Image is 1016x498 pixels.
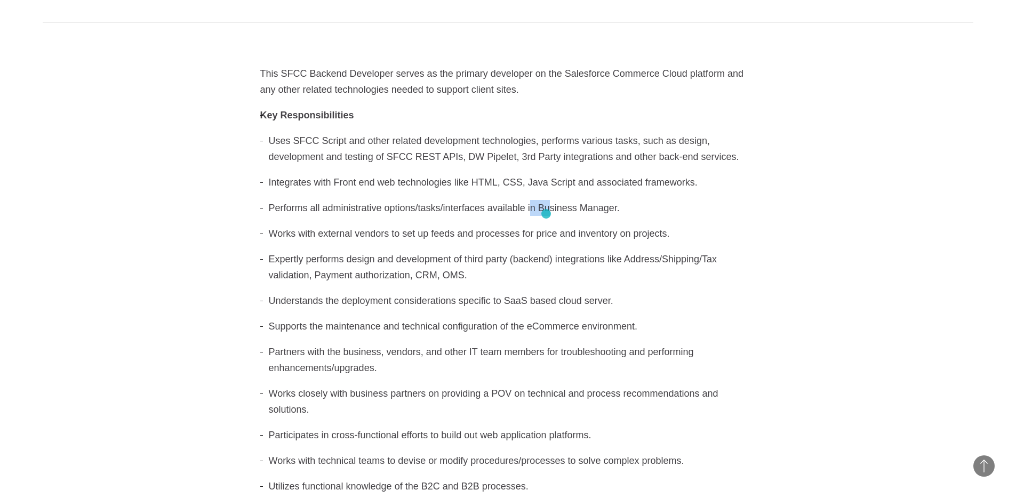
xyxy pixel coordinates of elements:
button: Back to Top [973,455,995,477]
li: Understands the deployment considerations specific to SaaS based cloud server. [260,293,756,309]
li: Uses SFCC Script and other related development technologies, performs various tasks, such as desi... [260,133,756,165]
strong: Key Responsibilities [260,110,354,121]
li: Supports the maintenance and technical configuration of the eCommerce environment. [260,318,756,334]
li: Works closely with business partners on providing a POV on technical and process recommendations ... [260,385,756,417]
li: Expertly performs design and development of third party (backend) integrations like Address/Shipp... [260,251,756,283]
li: Works with technical teams to devise or modify procedures/processes to solve complex problems. [260,453,756,469]
li: Utilizes functional knowledge of the B2C and B2B processes. [260,478,756,494]
li: Works with external vendors to set up feeds and processes for price and inventory on projects. [260,226,756,242]
li: Integrates with Front end web technologies like HTML, CSS, Java Script and associated frameworks. [260,174,756,190]
li: Participates in cross-functional efforts to build out web application platforms. [260,427,756,443]
li: Performs all administrative options/tasks/interfaces available in Business Manager. [260,200,756,216]
li: Partners with the business, vendors, and other IT team members for troubleshooting and performing... [260,344,756,376]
